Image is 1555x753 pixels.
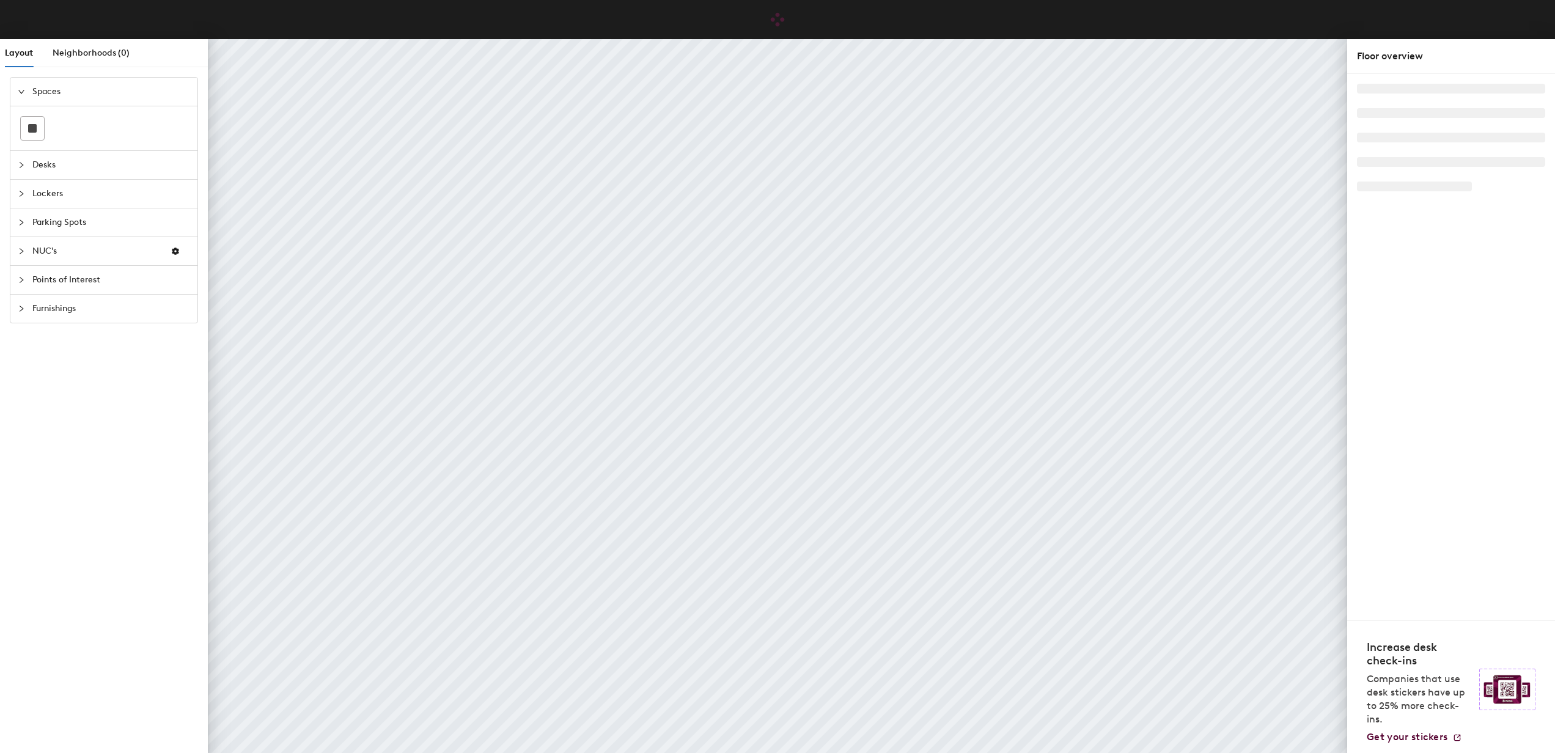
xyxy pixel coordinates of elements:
[1479,669,1535,710] img: Sticker logo
[1367,672,1472,726] p: Companies that use desk stickers have up to 25% more check-ins.
[18,190,25,197] span: collapsed
[32,78,190,106] span: Spaces
[1367,731,1447,743] span: Get your stickers
[18,248,25,255] span: collapsed
[32,151,190,179] span: Desks
[18,305,25,312] span: collapsed
[18,219,25,226] span: collapsed
[1357,49,1545,64] div: Floor overview
[32,180,190,208] span: Lockers
[32,266,190,294] span: Points of Interest
[1367,641,1472,667] h4: Increase desk check-ins
[32,237,161,265] span: NUC's
[32,208,190,237] span: Parking Spots
[18,88,25,95] span: expanded
[53,48,130,58] span: Neighborhoods (0)
[32,295,190,323] span: Furnishings
[1367,731,1462,743] a: Get your stickers
[5,48,33,58] span: Layout
[18,161,25,169] span: collapsed
[18,276,25,284] span: collapsed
